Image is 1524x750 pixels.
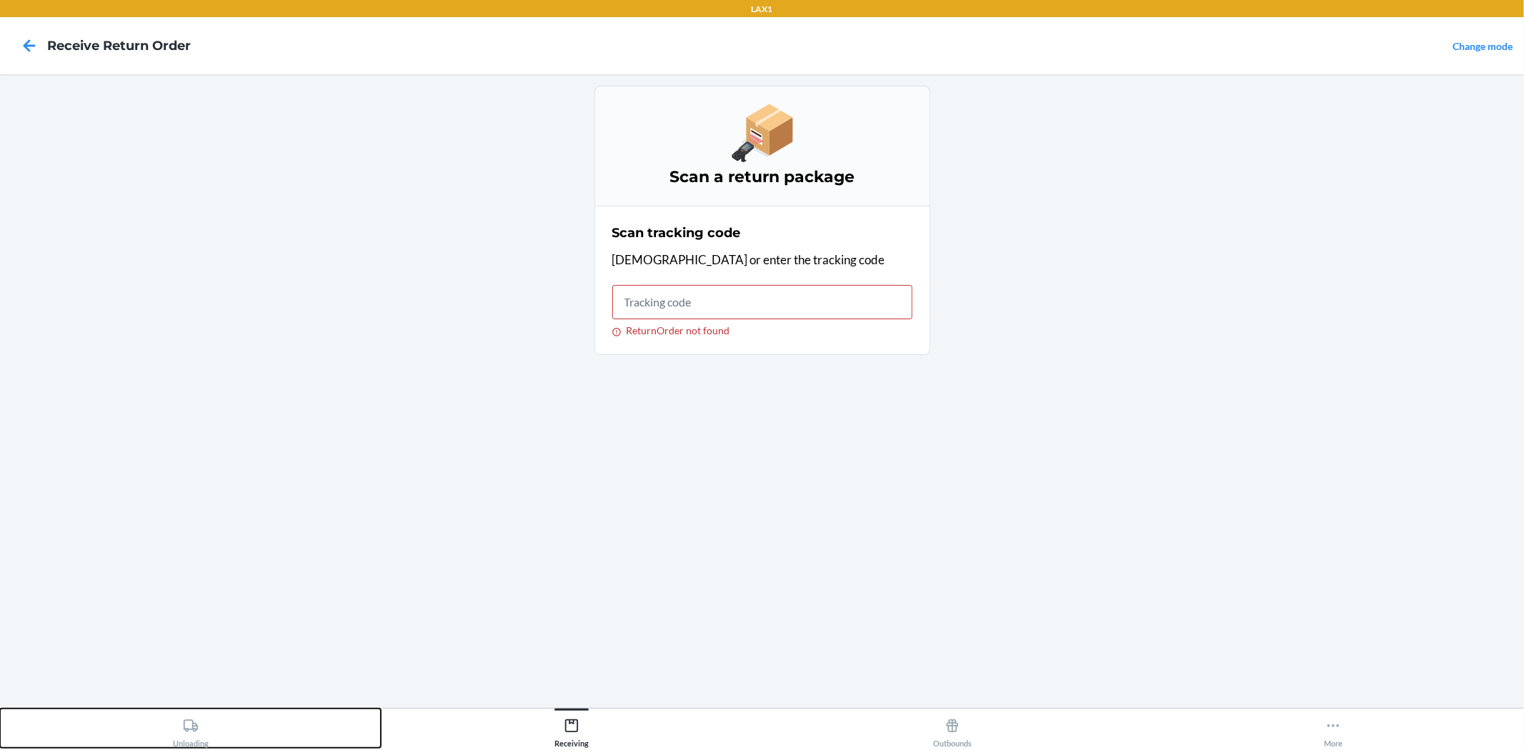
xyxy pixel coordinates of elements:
div: Unloading [173,712,209,748]
div: Receiving [554,712,589,748]
button: Receiving [381,709,762,748]
div: ReturnOrder not found [612,325,912,337]
h4: Receive Return Order [47,36,191,55]
div: Outbounds [933,712,972,748]
input: ReturnOrder not found [612,285,912,319]
button: Outbounds [762,709,1143,748]
p: [DEMOGRAPHIC_DATA] or enter the tracking code [612,251,912,269]
h3: Scan a return package [612,166,912,189]
button: More [1143,709,1524,748]
h2: Scan tracking code [612,224,741,242]
div: More [1324,712,1343,748]
a: Change mode [1453,40,1513,52]
p: LAX1 [752,3,773,16]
